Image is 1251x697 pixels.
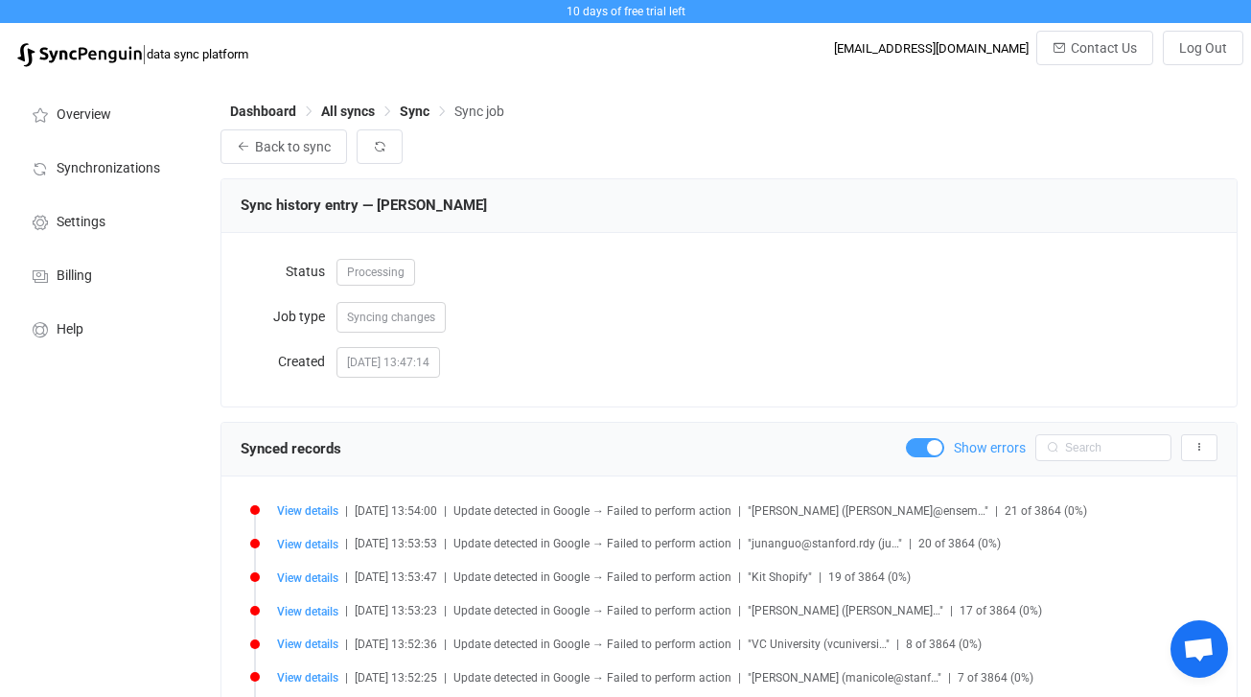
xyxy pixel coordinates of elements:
[748,604,943,617] span: "[PERSON_NAME] ([PERSON_NAME]…"
[355,570,437,584] span: [DATE] 13:53:47
[444,604,447,617] span: |
[1071,40,1137,56] span: Contact Us
[453,671,731,685] span: Update detected in Google → Failed to perform action
[10,86,201,140] a: Overview
[347,311,435,324] span: Syncing changes
[336,259,415,286] span: Processing
[748,671,941,685] span: "[PERSON_NAME] (manicole@stanf…"
[277,504,338,518] span: View details
[453,537,731,550] span: Update detected in Google → Failed to perform action
[819,570,822,584] span: |
[738,638,741,651] span: |
[444,638,447,651] span: |
[10,247,201,301] a: Billing
[454,104,504,119] span: Sync job
[1170,620,1228,678] a: Open chat
[738,537,741,550] span: |
[17,40,248,67] a: |data sync platform
[230,105,504,118] div: Breadcrumb
[1163,31,1243,65] button: Log Out
[241,342,336,381] label: Created
[444,504,447,518] span: |
[355,638,437,651] span: [DATE] 13:52:36
[277,571,338,585] span: View details
[241,440,341,457] span: Synced records
[336,347,440,378] span: [DATE] 13:47:14
[1005,504,1087,518] span: 21 of 3864 (0%)
[748,638,890,651] span: "VC University (vcuniversi…"
[241,252,336,290] label: Status
[220,129,347,164] button: Back to sync
[57,268,92,284] span: Billing
[10,194,201,247] a: Settings
[142,40,147,67] span: |
[277,538,338,551] span: View details
[995,504,998,518] span: |
[828,570,911,584] span: 19 of 3864 (0%)
[950,604,953,617] span: |
[241,297,336,336] label: Job type
[230,104,296,119] span: Dashboard
[954,441,1026,454] span: Show errors
[355,604,437,617] span: [DATE] 13:53:23
[255,139,331,154] span: Back to sync
[1179,40,1227,56] span: Log Out
[909,537,912,550] span: |
[277,605,338,618] span: View details
[906,638,982,651] span: 8 of 3864 (0%)
[453,604,731,617] span: Update detected in Google → Failed to perform action
[345,638,348,651] span: |
[738,570,741,584] span: |
[738,671,741,685] span: |
[241,197,487,214] span: Sync history entry — [PERSON_NAME]
[567,5,685,18] span: 10 days of free trial left
[277,671,338,685] span: View details
[345,537,348,550] span: |
[738,604,741,617] span: |
[1036,31,1153,65] button: Contact Us
[748,570,812,584] span: "Kit Shopify"
[345,504,348,518] span: |
[948,671,951,685] span: |
[355,504,437,518] span: [DATE] 13:54:00
[896,638,899,651] span: |
[321,104,375,119] span: All syncs
[17,43,142,67] img: syncpenguin.svg
[57,322,83,337] span: Help
[277,638,338,651] span: View details
[453,570,731,584] span: Update detected in Google → Failed to perform action
[444,671,447,685] span: |
[958,671,1033,685] span: 7 of 3864 (0%)
[355,671,437,685] span: [DATE] 13:52:25
[444,570,447,584] span: |
[738,504,741,518] span: |
[10,140,201,194] a: Synchronizations
[355,537,437,550] span: [DATE] 13:53:53
[748,504,988,518] span: "[PERSON_NAME] ([PERSON_NAME]@ensem…"
[834,41,1029,56] div: [EMAIL_ADDRESS][DOMAIN_NAME]
[453,504,731,518] span: Update detected in Google → Failed to perform action
[918,537,1001,550] span: 20 of 3864 (0%)
[57,161,160,176] span: Synchronizations
[748,537,902,550] span: "junanguo@stanford.rdy (ju…"
[57,215,105,230] span: Settings
[400,104,429,119] span: Sync
[345,570,348,584] span: |
[1035,434,1171,461] input: Search
[345,671,348,685] span: |
[345,604,348,617] span: |
[444,537,447,550] span: |
[960,604,1042,617] span: 17 of 3864 (0%)
[453,638,731,651] span: Update detected in Google → Failed to perform action
[147,47,248,61] span: data sync platform
[10,301,201,355] a: Help
[57,107,111,123] span: Overview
